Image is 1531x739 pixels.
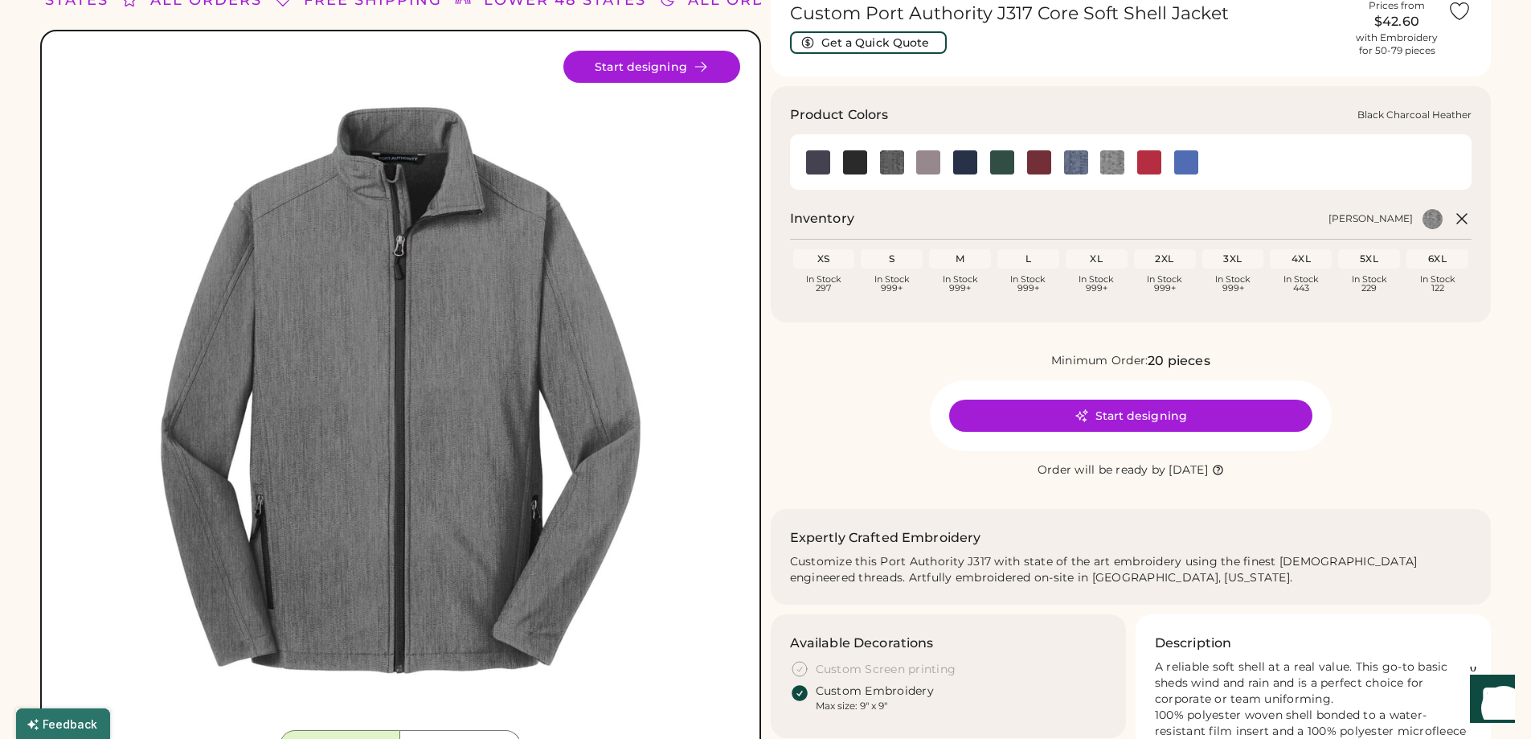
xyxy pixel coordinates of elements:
div: In Stock 443 [1273,275,1328,293]
img: Maroon Swatch Image [1027,150,1051,174]
img: Black Swatch Image [843,150,867,174]
div: Black Charcoal Heather [1357,109,1472,121]
div: Black [843,150,867,174]
img: Dress Blue Navy Swatch Image [953,150,977,174]
div: Custom Embroidery [816,684,934,700]
div: 2XL [1137,252,1193,265]
button: Start designing [949,400,1312,432]
div: In Stock 999+ [932,275,988,293]
div: Order will be ready by [1038,462,1166,478]
div: Battleship Grey [806,150,830,174]
div: Custom Screen printing [816,662,956,678]
div: In Stock 999+ [1137,275,1193,293]
div: Pearl Grey Heather [1100,150,1124,174]
div: with Embroidery for 50-79 pieces [1356,31,1438,57]
div: In Stock 999+ [1001,275,1056,293]
img: Navy Heather Swatch Image [1064,150,1088,174]
div: Maroon [1027,150,1051,174]
h3: Available Decorations [790,634,934,653]
div: M [932,252,988,265]
div: Minimum Order: [1051,353,1148,369]
h3: Product Colors [790,105,889,125]
img: Pearl Grey Heather Swatch Image [1100,150,1124,174]
button: Get a Quick Quote [790,31,947,54]
img: Rich Red Swatch Image [1137,150,1161,174]
div: [PERSON_NAME] [1328,212,1413,225]
button: Start designing [563,51,740,83]
div: In Stock 297 [796,275,852,293]
img: Deep Smoke Swatch Image [916,150,940,174]
div: 20 pieces [1148,351,1210,371]
div: 5XL [1341,252,1397,265]
div: XL [1069,252,1124,265]
div: Rich Red [1137,150,1161,174]
div: Navy Heather [1064,150,1088,174]
div: In Stock 999+ [1206,275,1261,293]
img: Forest Green Swatch Image [990,150,1014,174]
iframe: Front Chat [1455,667,1524,736]
h2: Expertly Crafted Embroidery [790,528,981,548]
div: J317 Style Image [61,51,740,730]
div: XS [796,252,852,265]
img: Black Charcoal Heather Swatch Image [880,150,904,174]
div: True Royal [1174,150,1198,174]
h3: Description [1155,634,1232,653]
img: J317 - Pearl Grey Heather Front Image [61,51,740,730]
div: $42.60 [1356,12,1438,31]
div: Max size: 9" x 9" [816,700,887,712]
div: In Stock 229 [1341,275,1397,293]
div: [DATE] [1169,462,1208,478]
div: Black Charcoal Heather [880,150,904,174]
div: 4XL [1273,252,1328,265]
div: Forest Green [990,150,1014,174]
div: Customize this Port Authority J317 with state of the art embroidery using the finest [DEMOGRAPHIC... [790,554,1472,586]
div: 3XL [1206,252,1261,265]
div: In Stock 122 [1410,275,1465,293]
div: 6XL [1410,252,1465,265]
img: Battleship Grey Swatch Image [806,150,830,174]
h1: Custom Port Authority J317 Core Soft Shell Jacket [790,2,1347,25]
div: Dress Blue Navy [953,150,977,174]
div: Deep Smoke [916,150,940,174]
div: In Stock 999+ [864,275,919,293]
div: L [1001,252,1056,265]
img: True Royal Swatch Image [1174,150,1198,174]
div: S [864,252,919,265]
h2: Inventory [790,209,854,228]
div: In Stock 999+ [1069,275,1124,293]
